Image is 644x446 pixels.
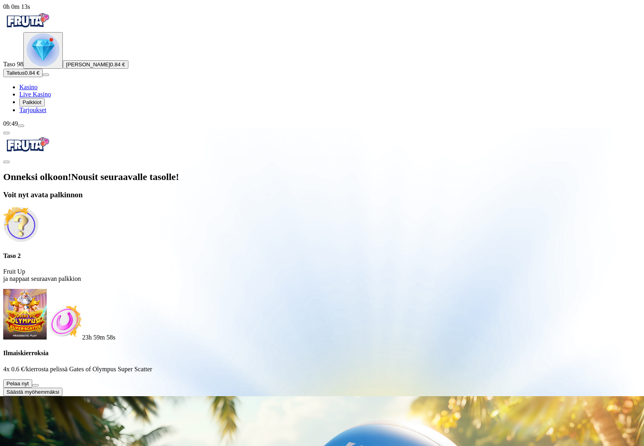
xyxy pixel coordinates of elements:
[3,190,641,199] h3: Voit nyt avata palkinnon
[47,304,82,340] img: Freespins bonus icon
[18,125,24,127] button: menu
[3,10,641,114] nav: Primary
[6,389,59,395] span: Säästä myöhemmäksi
[3,161,10,163] button: close
[66,61,110,68] span: [PERSON_NAME]
[3,379,32,388] button: Pelaa nyt
[3,149,52,156] a: Fruta
[3,61,23,68] span: Taso 98
[3,135,52,155] img: Fruta
[6,70,25,76] span: Talletus
[6,381,29,387] span: Pelaa nyt
[3,25,52,32] a: Fruta
[3,289,47,340] img: Gates of Olympus Super Scatter
[3,268,641,282] p: Fruit Up ja nappaat seuraavan palkkion
[3,388,62,396] button: Säästä myöhemmäksi
[71,172,179,182] span: Nousit seuraavalle tasolle!
[19,91,51,98] span: Live Kasino
[19,106,46,113] a: gift-inverted iconTarjoukset
[3,207,39,242] img: Unlock reward icon
[3,366,641,373] p: 4x 0.6 €/kierrosta pelissä Gates of Olympus Super Scatter
[25,70,39,76] span: 0.84 €
[23,99,41,105] span: Palkkiot
[63,60,128,69] button: [PERSON_NAME]0.84 €
[43,74,49,76] button: menu
[3,3,30,10] span: user session time
[3,120,18,127] span: 09:49
[3,350,641,357] h4: Ilmaiskierroksia
[27,33,60,66] img: level unlocked
[23,32,63,69] button: level unlocked
[3,69,43,77] button: Talletusplus icon0.84 €
[3,252,641,260] h4: Taso 2
[19,84,37,90] a: diamond iconKasino
[3,132,10,134] button: chevron-left icon
[3,172,71,182] span: Onneksi olkoon!
[110,61,125,68] span: 0.84 €
[19,91,51,98] a: poker-chip iconLive Kasino
[3,10,52,31] img: Fruta
[82,334,116,341] span: countdown
[19,106,46,113] span: Tarjoukset
[19,84,37,90] span: Kasino
[19,98,45,106] button: reward iconPalkkiot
